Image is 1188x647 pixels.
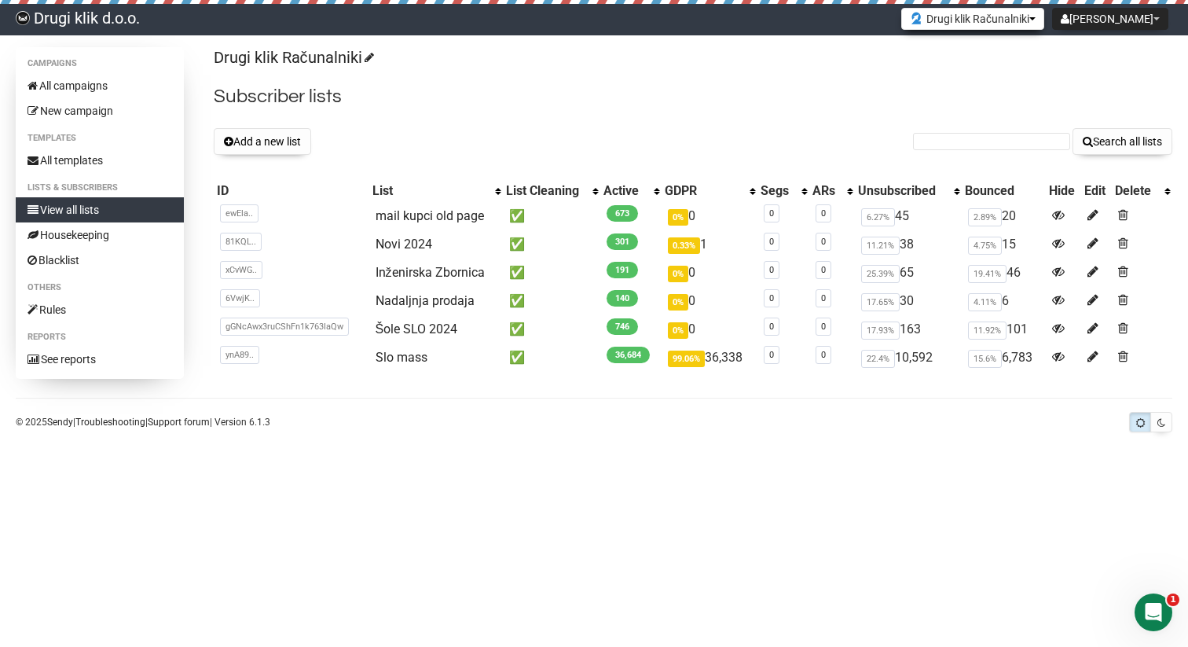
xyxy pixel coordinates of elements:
[821,322,826,332] a: 0
[376,350,427,365] a: Slo mass
[214,48,372,67] a: Drugi klik Računalniki
[607,205,638,222] span: 673
[1052,8,1168,30] button: [PERSON_NAME]
[506,183,585,199] div: List Cleaning
[503,287,600,315] td: ✅
[962,315,1047,344] td: 101
[769,208,774,219] a: 0
[607,262,638,278] span: 191
[220,289,260,307] span: 6VwjK..
[821,237,826,247] a: 0
[1115,183,1157,199] div: Delete
[662,344,757,372] td: 36,338
[962,180,1047,202] th: Bounced: No sort applied, sorting is disabled
[16,148,184,173] a: All templates
[662,180,757,202] th: GDPR: No sort applied, activate to apply an ascending sort
[372,183,487,199] div: List
[861,350,895,368] span: 22.4%
[662,230,757,259] td: 1
[369,180,503,202] th: List: No sort applied, activate to apply an ascending sort
[1072,128,1172,155] button: Search all lists
[821,265,826,275] a: 0
[220,261,262,279] span: xCvWG..
[668,322,688,339] span: 0%
[662,259,757,287] td: 0
[821,293,826,303] a: 0
[16,11,30,25] img: 8de6925a14bec10a103b3121561b8636
[376,208,484,223] a: mail kupci old page
[668,351,705,367] span: 99.06%
[503,259,600,287] td: ✅
[962,202,1047,230] td: 20
[968,322,1006,340] span: 11.92%
[855,344,961,372] td: 10,592
[220,233,262,251] span: 81KQL..
[962,259,1047,287] td: 46
[1135,594,1172,631] iframe: Intercom live chat
[861,208,895,226] span: 6.27%
[662,287,757,315] td: 0
[376,322,458,336] a: Šole SLO 2024
[901,8,1044,30] button: Drugi klik Računalniki
[962,230,1047,259] td: 15
[214,180,369,202] th: ID: No sort applied, sorting is disabled
[16,98,184,123] a: New campaign
[821,208,826,219] a: 0
[662,202,757,230] td: 0
[16,414,270,431] p: © 2025 | | | Version 6.1.3
[761,183,794,199] div: Segs
[769,265,774,275] a: 0
[600,180,662,202] th: Active: No sort applied, activate to apply an ascending sort
[16,197,184,222] a: View all lists
[1112,180,1172,202] th: Delete: No sort applied, activate to apply an ascending sort
[861,322,900,340] span: 17.93%
[1049,183,1078,199] div: Hide
[220,204,258,222] span: ewEla..
[769,322,774,332] a: 0
[962,287,1047,315] td: 6
[855,259,961,287] td: 65
[965,183,1043,199] div: Bounced
[607,347,650,363] span: 36,684
[855,202,961,230] td: 45
[668,209,688,226] span: 0%
[16,347,184,372] a: See reports
[855,287,961,315] td: 30
[214,128,311,155] button: Add a new list
[962,344,1047,372] td: 6,783
[821,350,826,360] a: 0
[861,265,900,283] span: 25.39%
[503,344,600,372] td: ✅
[968,265,1006,283] span: 19.41%
[503,180,600,202] th: List Cleaning: No sort applied, activate to apply an ascending sort
[16,328,184,347] li: Reports
[16,222,184,248] a: Housekeeping
[861,237,900,255] span: 11.21%
[603,183,646,199] div: Active
[812,183,839,199] div: ARs
[1081,180,1111,202] th: Edit: No sort applied, sorting is disabled
[16,73,184,98] a: All campaigns
[968,350,1002,368] span: 15.6%
[503,202,600,230] td: ✅
[503,230,600,259] td: ✅
[220,346,259,364] span: ynA89..
[968,237,1002,255] span: 4.75%
[607,318,638,335] span: 746
[217,183,366,199] div: ID
[1167,594,1179,606] span: 1
[769,350,774,360] a: 0
[668,294,688,311] span: 0%
[47,417,73,428] a: Sendy
[376,237,432,252] a: Novi 2024
[16,248,184,273] a: Blacklist
[809,180,855,202] th: ARs: No sort applied, activate to apply an ascending sort
[376,265,485,280] a: Inženirska Zbornica
[910,12,922,24] img: 2.jpg
[16,178,184,197] li: Lists & subscribers
[757,180,809,202] th: Segs: No sort applied, activate to apply an ascending sort
[855,180,961,202] th: Unsubscribed: No sort applied, activate to apply an ascending sort
[858,183,945,199] div: Unsubscribed
[769,293,774,303] a: 0
[662,315,757,344] td: 0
